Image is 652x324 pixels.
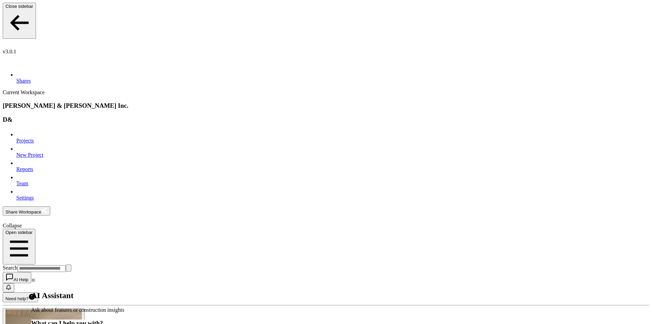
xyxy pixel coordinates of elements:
p: Current Workspace [3,89,649,96]
span: Open sidebar [5,230,33,235]
a: Shares [16,70,649,84]
div: Open AI AssistantAI AssistantAsk about features or construction insightsWhat can I help you with?... [3,272,649,283]
span: Projects [16,138,34,143]
label: Search [3,265,18,271]
button: Share Workspace [3,206,50,216]
button: Open sidebar [3,229,35,264]
p: Ask about features or construction insights [31,307,124,313]
img: rebrand.png [3,39,52,47]
span: Need help? [5,296,29,301]
span: New Project [16,152,43,158]
div: Oh geez...please don't... [3,49,649,55]
span: Reports [16,166,33,172]
a: Projects [16,130,649,144]
button: Need help? [3,292,38,302]
span: AI Help [14,277,29,282]
a: Team [16,172,649,187]
span: Close sidebar [5,4,33,9]
h3: [PERSON_NAME] & [PERSON_NAME] Inc. [3,102,649,109]
h2: AI Assistant [31,291,124,300]
a: New Project [16,144,649,158]
a: Settings [16,187,649,201]
span: Collapse [3,223,22,228]
span: Shares [16,78,31,84]
span: Share Workspace [5,209,41,215]
button: Search [66,265,71,272]
img: icon-white-rebrand.svg [3,55,11,63]
a: Reports [16,158,649,172]
button: Close sidebar [3,3,36,39]
h3: D& [3,116,649,123]
button: Open AI Assistant [3,272,31,283]
span: Settings [16,195,34,201]
span: Team [16,181,28,186]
